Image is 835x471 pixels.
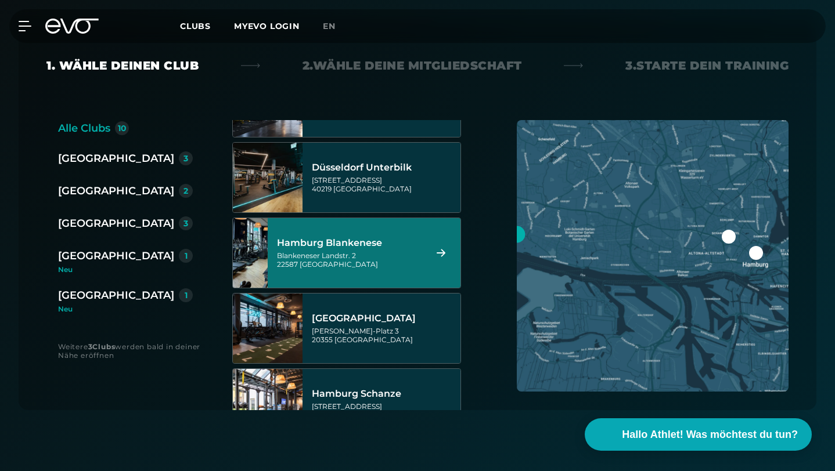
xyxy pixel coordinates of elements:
div: 3 [183,219,188,227]
button: Hallo Athlet! Was möchtest du tun? [585,418,812,451]
img: Hamburg Schanze [233,369,303,439]
div: Weitere werden bald in deiner Nähe eröffnen [58,342,209,360]
img: Hamburg Blankenese [215,218,285,288]
div: Hamburg Blankenese [277,237,422,249]
div: 1 [185,291,188,299]
div: [GEOGRAPHIC_DATA] [312,313,457,324]
div: 1. Wähle deinen Club [46,57,199,74]
div: Blankeneser Landstr. 2 22587 [GEOGRAPHIC_DATA] [277,251,422,269]
div: Düsseldorf Unterbilk [312,162,457,173]
a: MYEVO LOGIN [234,21,300,31]
div: 1 [185,252,188,260]
div: 2 [183,187,188,195]
div: [GEOGRAPHIC_DATA] [58,287,174,303]
span: en [323,21,336,31]
strong: 3 [88,342,93,351]
div: Alle Clubs [58,120,110,136]
div: Neu [58,306,193,313]
div: [GEOGRAPHIC_DATA] [58,248,174,264]
strong: Clubs [92,342,115,351]
a: Clubs [180,20,234,31]
div: 3. Starte dein Training [625,57,789,74]
div: 3 [183,154,188,162]
img: Hamburg Stadthausbrücke [233,294,303,363]
div: Hamburg Schanze [312,388,457,400]
div: [GEOGRAPHIC_DATA] [58,150,174,166]
div: [GEOGRAPHIC_DATA] [58,183,174,199]
span: Hallo Athlet! Was möchtest du tun? [622,427,798,443]
img: map [517,120,789,392]
div: [PERSON_NAME]-Platz 3 20355 [GEOGRAPHIC_DATA] [312,327,457,344]
div: [GEOGRAPHIC_DATA] [58,215,174,231]
div: Neu [58,266,202,273]
a: en [323,20,350,33]
div: 10 [118,124,127,132]
div: 2. Wähle deine Mitgliedschaft [303,57,522,74]
div: [STREET_ADDRESS] 40219 [GEOGRAPHIC_DATA] [312,176,457,193]
img: Düsseldorf Unterbilk [233,143,303,212]
div: [STREET_ADDRESS] 20357 [GEOGRAPHIC_DATA] [312,402,457,419]
span: Clubs [180,21,211,31]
